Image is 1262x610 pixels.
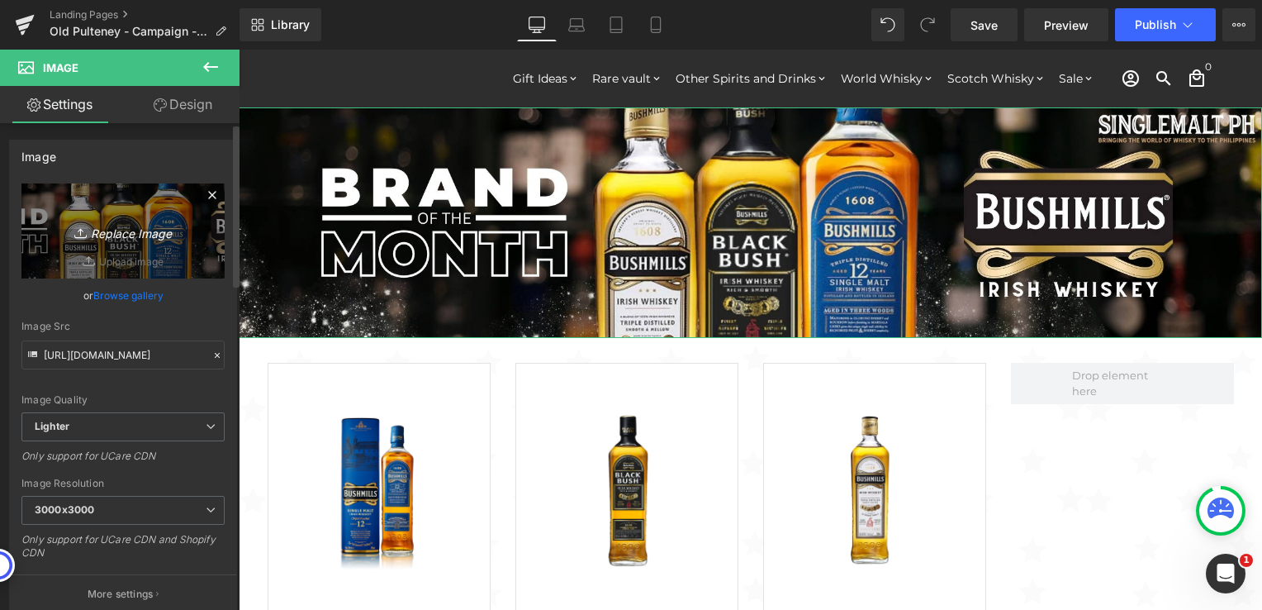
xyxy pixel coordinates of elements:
[684,23,695,35] span: keyboard_arrow_down
[347,17,430,41] a: Rare vault
[966,12,973,22] span: 0
[21,533,225,570] div: Only support for UCare CDN and Shopify CDN
[534,339,738,544] img: Bushmills Original Irish Whiskey 70cl
[93,281,164,310] a: Browse gallery
[557,8,596,41] a: Laptop
[21,287,225,304] div: or
[1240,554,1253,567] span: 1
[1135,18,1176,31] span: Publish
[596,8,636,41] a: Tablet
[882,19,902,39] span: account_circle
[43,61,78,74] span: Image
[1115,8,1216,41] button: Publish
[948,19,968,39] span: local_mall
[21,141,56,164] div: Image
[814,17,862,41] a: Sale
[271,17,310,32] span: Library
[871,8,904,41] button: Undo
[21,478,225,489] div: Image Resolution
[1024,8,1108,41] a: Preview
[38,339,243,544] img: Bushmills 12 Year Old Whiskey 70cl
[329,23,340,35] span: keyboard_arrow_down
[123,86,243,123] a: Design
[88,587,154,602] p: More settings
[430,17,595,41] a: Other Spirits and Drinks
[1206,554,1245,593] iframe: Intercom live chat
[911,8,944,41] button: Redo
[942,12,975,45] a: Cart
[50,8,240,21] a: Landing Pages
[1222,8,1255,41] button: More
[57,221,189,241] i: Replace Image
[636,8,676,41] a: Mobile
[875,12,909,45] button: Log In
[909,12,942,45] a: Search
[21,450,225,474] div: Only support for UCare CDN
[577,23,589,35] span: keyboard_arrow_down
[795,23,807,35] span: keyboard_arrow_down
[915,19,935,39] span: search
[702,17,814,41] a: Scotch Whisky
[21,341,225,369] input: Link
[412,23,424,35] span: keyboard_arrow_down
[240,8,321,41] a: New Library
[970,17,998,34] span: Save
[517,8,557,41] a: Desktop
[286,339,491,544] img: Bushmills Black Bush 70cl
[21,321,225,332] div: Image Src
[35,420,69,432] b: Lighter
[595,17,702,41] a: World Whisky
[268,17,347,41] a: Gift Ideas
[35,503,94,516] b: 3000x3000
[50,25,208,38] span: Old Pulteney - Campaign - 2025
[21,394,225,406] div: Image Quality
[1044,17,1089,34] span: Preview
[844,23,856,35] span: keyboard_arrow_down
